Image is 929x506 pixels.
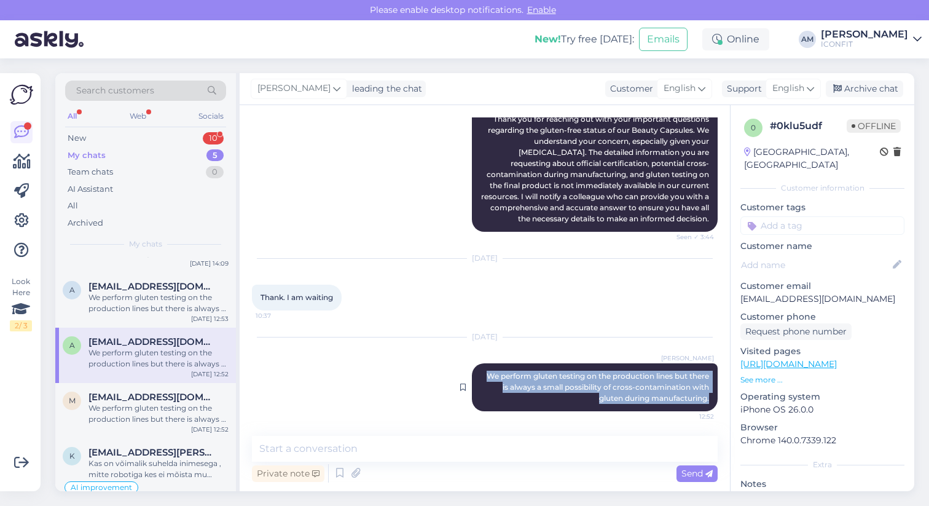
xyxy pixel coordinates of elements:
p: Customer email [740,280,904,293]
span: Thank. I am waiting [261,293,333,302]
span: a.pitkeviciene@gmail.com [88,281,216,292]
div: leading the chat [347,82,422,95]
div: # 0klu5udf [770,119,847,133]
div: 0 [206,166,224,178]
span: [PERSON_NAME] [661,354,714,363]
div: AI Assistant [68,183,113,196]
span: Enable [523,4,560,15]
div: Archived [68,217,103,229]
span: My chats [129,239,162,250]
div: [DATE] 12:53 [191,314,229,323]
div: [GEOGRAPHIC_DATA], [GEOGRAPHIC_DATA] [744,146,880,172]
div: 10 [203,132,224,144]
span: 12:52 [668,412,714,421]
span: m [69,396,76,405]
div: ICONFIT [821,39,908,49]
p: Notes [740,478,904,491]
p: Customer tags [740,201,904,214]
span: AI improvement [71,484,132,491]
div: Web [127,108,149,124]
div: We perform gluten testing on the production lines but there is always a small possibility of cros... [88,403,229,425]
span: Seen ✓ 3:44 [668,232,714,242]
div: We perform gluten testing on the production lines but there is always a small possibility of cros... [88,292,229,314]
div: [DATE] 12:52 [191,425,229,434]
span: kersti.johanson@assor.ee [88,447,216,458]
div: 5 [206,149,224,162]
div: Look Here [10,276,32,331]
div: Extra [740,459,904,470]
div: AM [799,31,816,48]
div: Customer [605,82,653,95]
div: Archive chat [826,81,903,97]
p: Browser [740,421,904,434]
div: [DATE] 14:09 [190,259,229,268]
p: Visited pages [740,345,904,358]
a: [PERSON_NAME]ICONFIT [821,30,922,49]
button: Emails [639,28,688,51]
b: New! [535,33,561,45]
div: All [68,200,78,212]
p: Chrome 140.0.7339.122 [740,434,904,447]
span: [PERSON_NAME] [257,82,331,95]
div: Request phone number [740,323,852,340]
div: Socials [196,108,226,124]
div: [PERSON_NAME] [821,30,908,39]
span: 0 [751,123,756,132]
span: English [664,82,696,95]
div: Support [722,82,762,95]
div: [DATE] [252,331,718,342]
span: We perform gluten testing on the production lines but there is always a small possibility of cros... [487,371,711,403]
input: Add name [741,258,890,272]
span: a [69,285,75,295]
span: Offline [847,119,901,133]
div: 2 / 3 [10,320,32,331]
div: We perform gluten testing on the production lines but there is always a small possibility of cros... [88,347,229,370]
p: [EMAIL_ADDRESS][DOMAIN_NAME] [740,293,904,306]
span: Search customers [76,84,154,97]
p: Operating system [740,390,904,403]
span: Send [681,468,713,479]
div: Try free [DATE]: [535,32,634,47]
p: See more ... [740,374,904,385]
span: merikeraudmae@gmail.com [88,392,216,403]
div: Online [702,28,769,50]
div: [DATE] [252,253,718,264]
div: All [65,108,79,124]
div: Kas on võimalik suhelda inimesega , mitte robotiga kes ei mõista mu küsimust? [88,458,229,480]
span: Arkm315787@gmail.com [88,336,216,347]
img: Askly Logo [10,83,33,106]
p: Customer phone [740,310,904,323]
div: My chats [68,149,106,162]
p: Customer name [740,240,904,253]
span: A [69,341,75,350]
input: Add a tag [740,216,904,235]
div: New [68,132,86,144]
div: Team chats [68,166,113,178]
span: k [69,451,75,461]
span: English [772,82,804,95]
div: Private note [252,465,324,482]
div: Customer information [740,183,904,194]
div: [DATE] 12:52 [191,370,229,379]
a: [URL][DOMAIN_NAME] [740,358,837,370]
p: iPhone OS 26.0.0 [740,403,904,416]
span: 10:37 [256,311,302,320]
